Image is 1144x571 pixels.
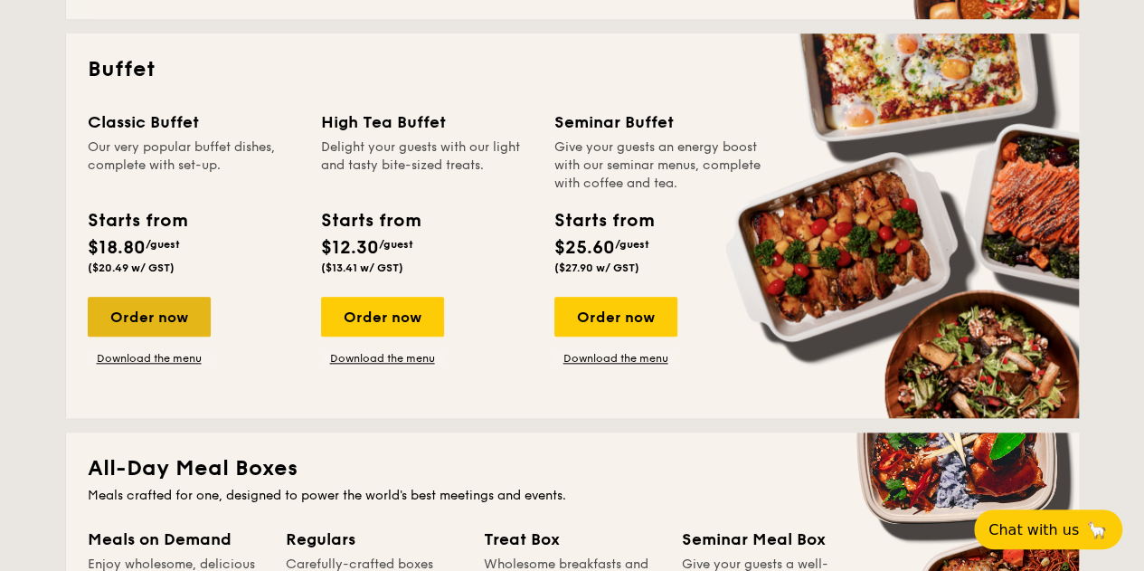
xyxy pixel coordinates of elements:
span: Chat with us [988,521,1079,538]
a: Download the menu [88,351,211,366]
a: Download the menu [554,351,677,366]
span: /guest [379,238,413,251]
div: Treat Box [484,527,660,552]
a: Download the menu [321,351,444,366]
div: Regulars [286,527,462,552]
span: ($27.90 w/ GST) [554,262,639,274]
button: Chat with us🦙 [974,509,1122,549]
div: Order now [321,297,444,337]
div: Delight your guests with our light and tasty bite-sized treats. [321,138,533,193]
div: Order now [554,297,677,337]
div: Starts from [554,207,653,234]
div: Our very popular buffet dishes, complete with set-up. [88,138,299,193]
div: Starts from [321,207,420,234]
div: Meals on Demand [88,527,264,552]
span: /guest [615,238,649,251]
span: $25.60 [554,237,615,259]
span: 🦙 [1086,519,1108,540]
h2: Buffet [88,55,1057,84]
span: ($13.41 w/ GST) [321,262,403,274]
div: Seminar Buffet [554,109,766,135]
span: $18.80 [88,237,146,259]
div: Give your guests an energy boost with our seminar menus, complete with coffee and tea. [554,138,766,193]
div: Classic Buffet [88,109,299,135]
div: Order now [88,297,211,337]
h2: All-Day Meal Boxes [88,454,1057,483]
span: ($20.49 w/ GST) [88,262,175,274]
span: /guest [146,238,180,251]
div: Starts from [88,207,186,234]
div: Meals crafted for one, designed to power the world's best meetings and events. [88,487,1057,505]
div: Seminar Meal Box [682,527,858,552]
div: High Tea Buffet [321,109,533,135]
span: $12.30 [321,237,379,259]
